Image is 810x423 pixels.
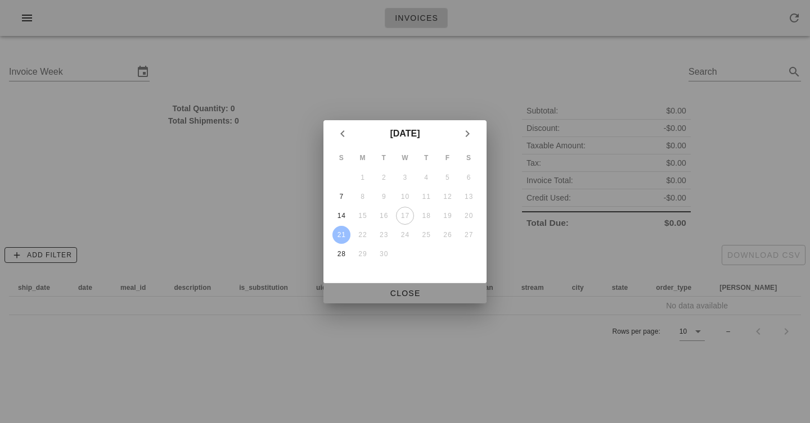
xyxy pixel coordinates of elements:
button: Close [323,283,487,303]
button: 21 [332,226,350,244]
button: 7 [332,188,350,206]
div: 14 [332,212,350,220]
div: 28 [332,250,350,258]
span: Close [332,289,478,298]
th: S [331,148,352,167]
th: S [458,148,479,167]
div: 7 [332,193,350,201]
th: M [353,148,373,167]
th: W [395,148,415,167]
th: T [416,148,436,167]
button: [DATE] [385,122,424,145]
button: 14 [332,207,350,225]
button: 28 [332,245,350,263]
button: Previous month [332,124,353,144]
th: T [373,148,394,167]
div: 21 [332,231,350,239]
th: F [438,148,458,167]
button: Next month [457,124,478,144]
